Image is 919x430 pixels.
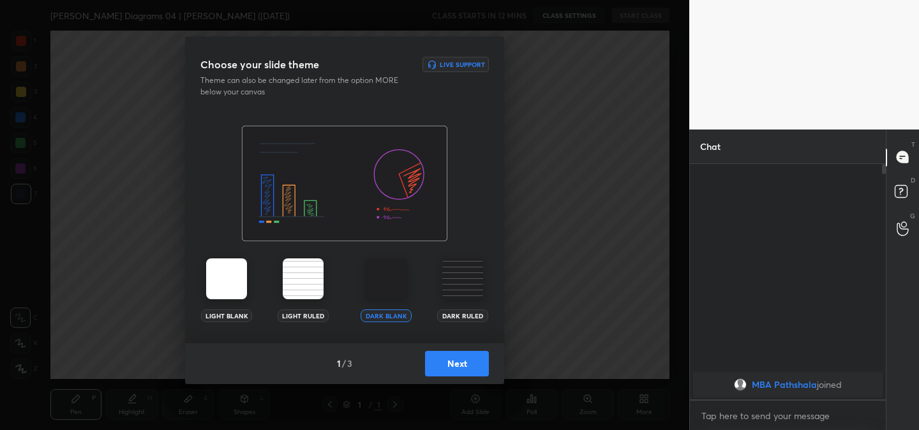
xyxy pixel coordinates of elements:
span: MBA Pathshala [752,380,817,390]
h3: Choose your slide theme [200,57,319,72]
img: default.png [734,378,747,391]
img: lightTheme.5bb83c5b.svg [206,258,247,299]
p: G [910,211,915,221]
div: grid [690,369,886,400]
div: Dark Ruled [437,309,488,322]
img: darkThemeBanner.f801bae7.svg [242,126,447,242]
img: darkRuledTheme.359fb5fd.svg [442,258,483,299]
p: Theme can also be changed later from the option MORE below your canvas [200,75,407,98]
p: D [911,175,915,185]
button: Next [425,351,489,376]
div: Light Ruled [278,309,329,322]
h6: Live Support [440,61,485,68]
h4: 3 [347,357,352,370]
img: darkTheme.aa1caeba.svg [366,258,407,299]
h4: 1 [337,357,341,370]
div: Light Blank [201,309,252,322]
p: Chat [690,130,731,163]
img: lightRuledTheme.002cd57a.svg [283,258,324,299]
p: T [911,140,915,149]
span: joined [817,380,842,390]
h4: / [342,357,346,370]
div: Dark Blank [361,309,412,322]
